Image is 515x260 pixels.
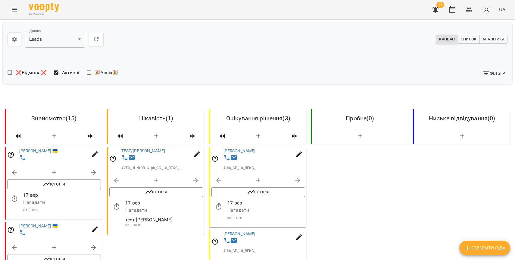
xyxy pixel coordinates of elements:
[419,114,505,123] h6: Низьке відвідування ( 0 )
[25,31,85,48] div: Leads
[436,35,458,44] button: Канбан
[317,114,403,123] h6: Пробне ( 0 )
[497,4,508,15] button: UA
[112,189,200,196] span: Історія
[499,6,505,13] span: UA
[482,5,491,14] img: avatar_s.png
[7,227,14,234] svg: Відповідальний співробітник не заданий
[111,131,130,142] span: Пересунути лідів з колонки
[464,244,505,252] span: Створити Ліда
[19,224,58,228] a: [PERSON_NAME] 🇺🇦
[211,238,219,246] svg: Відповідальний співробітник не заданий
[113,114,199,123] h6: Цікавість ( 1 )
[7,180,101,189] button: Історія
[223,248,259,254] p: # ЦФ_СБ_10_ВЕКС_ДЖУНІОР
[183,131,202,142] span: Пересунути лідів з колонки
[223,148,255,153] a: [PERSON_NAME]
[125,223,203,227] p: [DATE] 10:45
[480,68,507,79] button: Фільтр
[458,35,480,44] button: Список
[223,231,255,236] a: [PERSON_NAME]
[223,165,259,171] p: # ЦФ_СБ_10_ВЕКС_ДЖУНІОР
[147,165,183,171] p: # ЦФ_СБ_10_ВЕКС_ДЖУНІОР
[7,2,22,17] button: Menu
[213,131,232,142] span: Пересунути лідів з колонки
[227,199,305,207] p: 17 вер
[125,207,203,214] p: Нагадати
[215,114,301,123] h6: Очікування рішення ( 3 )
[19,148,58,153] a: [PERSON_NAME] 🇺🇦
[227,216,305,220] p: [DATE] 11:41
[29,3,59,12] img: Voopty Logo
[461,36,477,43] span: Список
[23,199,101,206] p: Нагадати
[23,208,101,213] p: [DATE] 19:19
[121,148,165,153] a: TEST/[PERSON_NAME]
[11,114,97,123] h6: Знайомство ( 15 )
[479,35,507,44] button: Аналітика
[417,131,508,142] button: Створити Ліда
[109,155,117,162] svg: Відповідальний співробітник не заданий
[439,36,455,43] span: Канбан
[109,188,203,197] button: Історія
[436,2,444,8] span: 11
[459,241,510,255] button: Створити Ліда
[62,69,80,76] span: Активні
[132,131,180,142] button: Створити Ліда
[95,69,118,76] span: 🎉Успіх🎉
[10,181,98,188] span: Історія
[234,131,282,142] button: Створити Ліда
[214,189,302,196] span: Історія
[16,69,47,76] span: ❌Відмова❌
[7,151,14,158] svg: Відповідальний співробітник не заданий
[227,207,305,214] p: Нагадати
[23,192,101,199] p: 17 вер
[125,199,203,207] p: 17 вер
[30,131,78,142] button: Створити Ліда
[482,36,504,43] span: Аналітика
[211,155,219,162] svg: Відповідальний співробітник не заданий
[80,131,100,142] span: Пересунути лідів з колонки
[8,131,28,142] span: Пересунути лідів з колонки
[121,165,145,171] p: # VEX_JUNIOR
[284,131,304,142] span: Пересунути лідів з колонки
[314,131,406,142] button: Створити Ліда
[211,188,305,197] button: Історія
[482,70,505,77] span: Фільтр
[125,216,203,224] p: тест [PERSON_NAME]
[29,12,59,16] span: For Business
